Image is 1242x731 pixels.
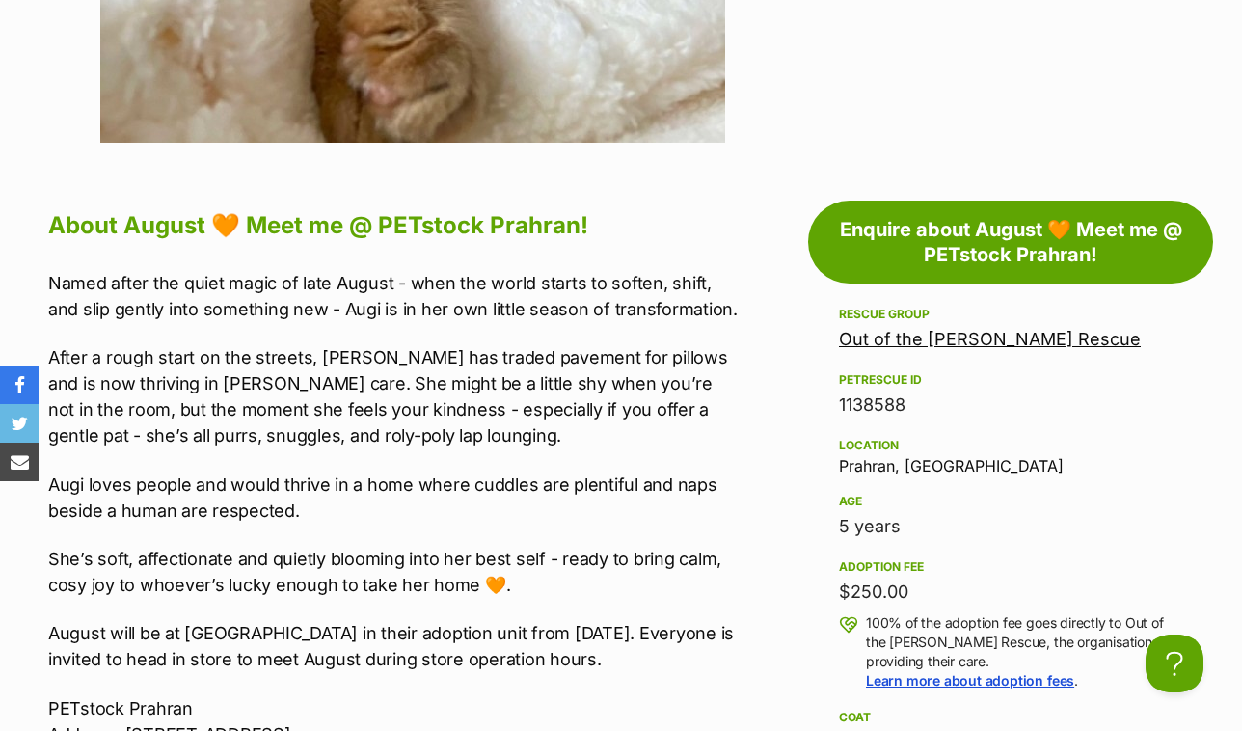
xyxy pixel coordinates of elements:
[839,329,1141,349] a: Out of the [PERSON_NAME] Rescue
[839,372,1182,388] div: PetRescue ID
[866,672,1074,689] a: Learn more about adoption fees
[48,472,740,524] p: Augi loves people and would thrive in a home where cuddles are plentiful and naps beside a human ...
[839,579,1182,606] div: $250.00
[839,494,1182,509] div: Age
[839,513,1182,540] div: 5 years
[48,546,740,598] p: She’s soft, affectionate and quietly blooming into her best self - ready to bring calm, cosy joy ...
[839,307,1182,322] div: Rescue group
[48,204,740,247] h2: About August 🧡 Meet me @ PETstock Prahran!
[839,438,1182,453] div: Location
[839,434,1182,474] div: Prahran, [GEOGRAPHIC_DATA]
[48,270,740,322] p: Named after the quiet magic of late August - when the world starts to soften, shift, and slip gen...
[839,392,1182,419] div: 1138588
[866,613,1182,690] p: 100% of the adoption fee goes directly to Out of the [PERSON_NAME] Rescue, the organisation provi...
[1146,635,1203,692] iframe: Help Scout Beacon - Open
[808,201,1213,284] a: Enquire about August 🧡 Meet me @ PETstock Prahran!
[48,344,740,448] p: After a rough start on the streets, [PERSON_NAME] has traded pavement for pillows and is now thri...
[839,559,1182,575] div: Adoption fee
[48,620,740,672] p: August will be at [GEOGRAPHIC_DATA] in their adoption unit from [DATE]. Everyone is invited to he...
[839,710,1182,725] div: Coat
